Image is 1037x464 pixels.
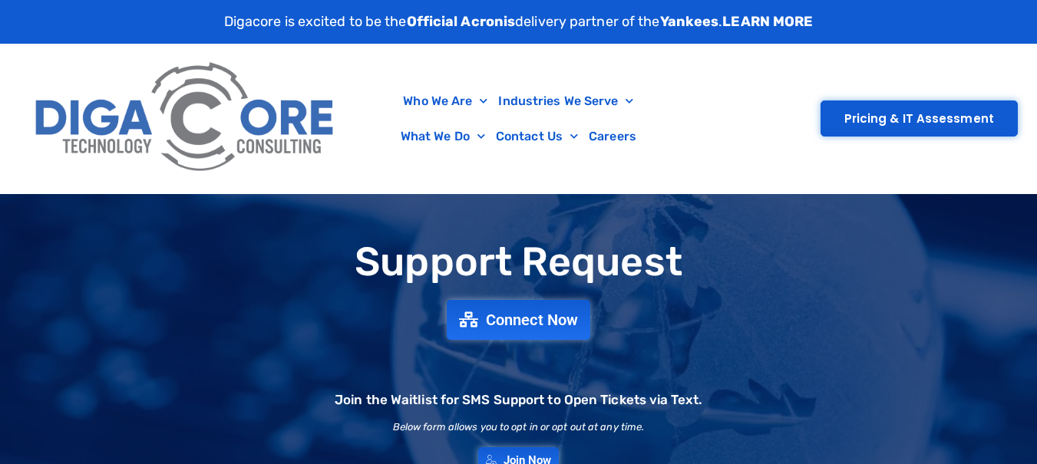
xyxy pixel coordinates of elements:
a: LEARN MORE [722,13,813,30]
h1: Support Request [8,240,1029,284]
strong: Official Acronis [407,13,516,30]
span: Pricing & IT Assessment [844,113,994,124]
a: Who We Are [398,84,493,119]
p: Digacore is excited to be the delivery partner of the . [224,12,814,32]
a: Contact Us [490,119,583,154]
span: Connect Now [486,312,578,327]
a: Pricing & IT Assessment [821,100,1018,137]
a: What We Do [395,119,490,154]
a: Careers [583,119,642,154]
strong: Yankees [660,13,719,30]
nav: Menu [352,84,685,154]
h2: Join the Waitlist for SMS Support to Open Tickets via Text. [335,393,702,406]
a: Industries We Serve [493,84,639,119]
h2: Below form allows you to opt in or opt out at any time. [393,422,645,432]
a: Connect Now [447,300,590,340]
img: Digacore Logo [27,51,345,186]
